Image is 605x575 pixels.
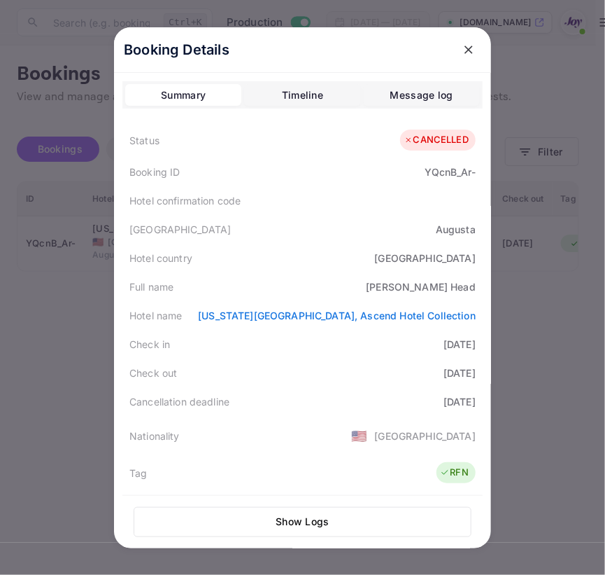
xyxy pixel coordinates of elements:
div: CANCELLED [404,133,469,147]
div: Hotel country [129,251,192,265]
div: Hotel name [129,308,183,323]
div: [DATE] [443,366,476,380]
p: Booking Details [124,39,229,60]
a: [US_STATE][GEOGRAPHIC_DATA], Ascend Hotel Collection [198,310,476,321]
div: Booking ID [129,165,180,179]
div: Check out [129,366,177,380]
button: Show Logs [134,507,471,537]
div: [GEOGRAPHIC_DATA] [374,251,476,265]
div: [GEOGRAPHIC_DATA] [374,429,476,443]
button: close [456,37,481,62]
button: Message log [364,84,480,106]
div: [PERSON_NAME] Head [366,279,476,294]
div: Nationality [129,429,180,443]
button: Timeline [244,84,360,106]
div: RFN [440,466,469,480]
div: YQcnB_Ar- [425,165,476,179]
div: Cancellation deadline [129,394,229,409]
div: Hotel confirmation code [129,193,241,208]
div: Summary [161,87,206,104]
span: United States [351,423,367,448]
div: [GEOGRAPHIC_DATA] [129,222,232,237]
button: Summary [125,84,241,106]
div: [DATE] [443,394,476,409]
div: Check in [129,337,170,352]
div: Message log [390,87,453,104]
div: [DATE] [443,337,476,352]
div: Tag [129,466,147,480]
div: Augusta [436,222,476,237]
div: Timeline [282,87,323,104]
div: Status [129,133,159,148]
div: Full name [129,279,173,294]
